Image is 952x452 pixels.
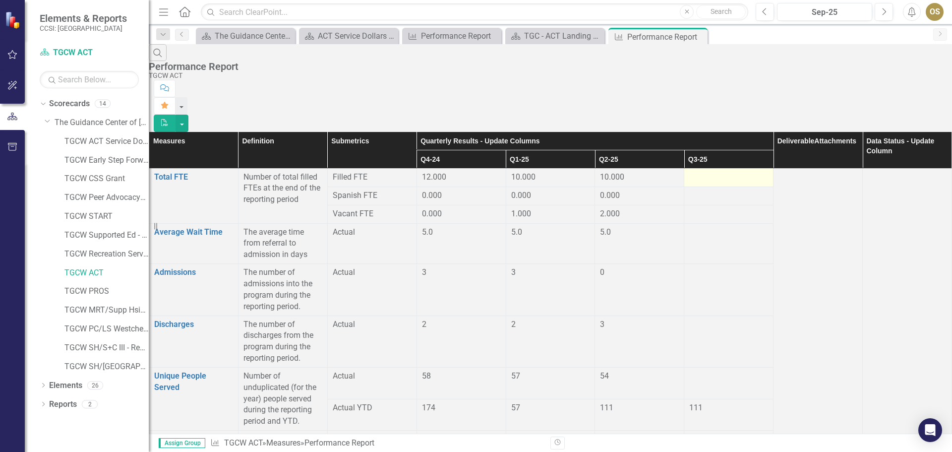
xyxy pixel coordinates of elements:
[49,399,77,410] a: Reports
[154,172,233,183] a: Total FTE
[149,61,947,72] div: Performance Report
[40,24,127,32] small: CCSI: [GEOGRAPHIC_DATA]
[506,223,595,264] td: Double-Click to Edit
[64,230,149,241] a: TGCW Supported Ed - COLLEGE
[333,402,412,414] span: Actual YTD
[511,209,531,218] span: 1.000
[506,264,595,316] td: Double-Click to Edit
[87,381,103,389] div: 26
[506,187,595,205] td: Double-Click to Edit
[405,30,499,42] a: Performance Report
[506,367,595,399] td: Double-Click to Edit
[711,7,732,15] span: Search
[64,267,149,279] a: TGCW ACT
[159,438,205,448] span: Assign Group
[511,172,535,182] span: 10.000
[684,187,773,205] td: Double-Click to Edit
[40,71,139,88] input: Search Below...
[95,100,111,108] div: 14
[243,227,322,261] p: The average time from referral to admission in days
[600,371,609,381] span: 54
[64,323,149,335] a: TGCW PC/LS Westchester
[416,205,506,223] td: Double-Click to Edit
[416,264,506,316] td: Double-Click to Edit
[154,371,233,393] a: Unique People Served
[301,30,396,42] a: ACT Service Dollars Landing Page
[511,403,520,412] span: 57
[511,267,516,277] span: 3
[49,380,82,391] a: Elements
[64,305,149,316] a: TGCW MRT/Supp Hsing [GEOGRAPHIC_DATA]
[777,3,872,21] button: Sep-25
[524,30,602,42] div: TGC - ACT Landing Page
[266,438,300,448] a: Measures
[149,367,238,430] td: Double-Click to Edit Right Click for Context Menu
[511,227,522,237] span: 5.0
[333,227,412,238] span: Actual
[154,227,233,238] a: Average Wait Time
[149,168,238,223] td: Double-Click to Edit Right Click for Context Menu
[684,264,773,316] td: Double-Click to Edit
[64,155,149,166] a: TGCW Early Step Forward
[40,47,139,59] a: TGCW ACT
[49,98,90,110] a: Scorecards
[595,367,684,399] td: Double-Click to Edit
[511,320,516,329] span: 2
[780,6,869,18] div: Sep-25
[511,191,531,200] span: 0.000
[416,187,506,205] td: Double-Click to Edit
[600,320,604,329] span: 3
[506,205,595,223] td: Double-Click to Edit
[684,367,773,399] td: Double-Click to Edit
[595,205,684,223] td: Double-Click to Edit
[508,30,602,42] a: TGC - ACT Landing Page
[243,267,322,312] p: The number of admissions into the program during the reporting period.
[64,249,149,260] a: TGCW Recreation Services
[64,286,149,297] a: TGCW PROS
[600,227,611,237] span: 5.0
[595,316,684,367] td: Double-Click to Edit
[416,223,506,264] td: Double-Click to Edit
[595,168,684,187] td: Double-Click to Edit
[40,12,127,24] span: Elements & Reports
[595,264,684,316] td: Double-Click to Edit
[684,168,773,187] td: Double-Click to Edit
[684,316,773,367] td: Double-Click to Edit
[149,316,238,367] td: Double-Click to Edit Right Click for Context Menu
[64,342,149,354] a: TGCW SH/S+C III - Rental
[421,30,499,42] div: Performance Report
[201,3,748,21] input: Search ClearPoint...
[422,403,435,412] span: 174
[600,267,604,277] span: 0
[506,168,595,187] td: Double-Click to Edit
[318,30,396,42] div: ACT Service Dollars Landing Page
[333,319,412,330] span: Actual
[422,320,426,329] span: 2
[595,223,684,264] td: Double-Click to Edit
[64,136,149,147] a: TGCW ACT Service Dollars
[416,316,506,367] td: Double-Click to Edit
[422,209,442,218] span: 0.000
[422,191,442,200] span: 0.000
[416,168,506,187] td: Double-Click to Edit
[4,10,23,29] img: ClearPoint Strategy
[243,172,322,206] p: Number of total filled FTEs at the end of the reporting period
[149,223,238,264] td: Double-Click to Edit Right Click for Context Menu
[149,264,238,316] td: Double-Click to Edit Right Click for Context Menu
[64,173,149,185] a: TGCW CSS Grant
[82,400,98,408] div: 2
[333,267,412,278] span: Actual
[64,192,149,203] a: TGCW Peer Advocacy/Support
[416,367,506,399] td: Double-Click to Edit
[422,227,433,237] span: 5.0
[422,172,446,182] span: 12.000
[600,209,620,218] span: 2.000
[684,205,773,223] td: Double-Click to Edit
[149,72,947,79] div: TGCW ACT
[689,403,703,412] span: 111
[215,30,293,42] div: The Guidance Center of [GEOGRAPHIC_DATA] Page
[926,3,944,21] button: OS
[224,438,262,448] a: TGCW ACT
[333,172,412,183] span: Filled FTE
